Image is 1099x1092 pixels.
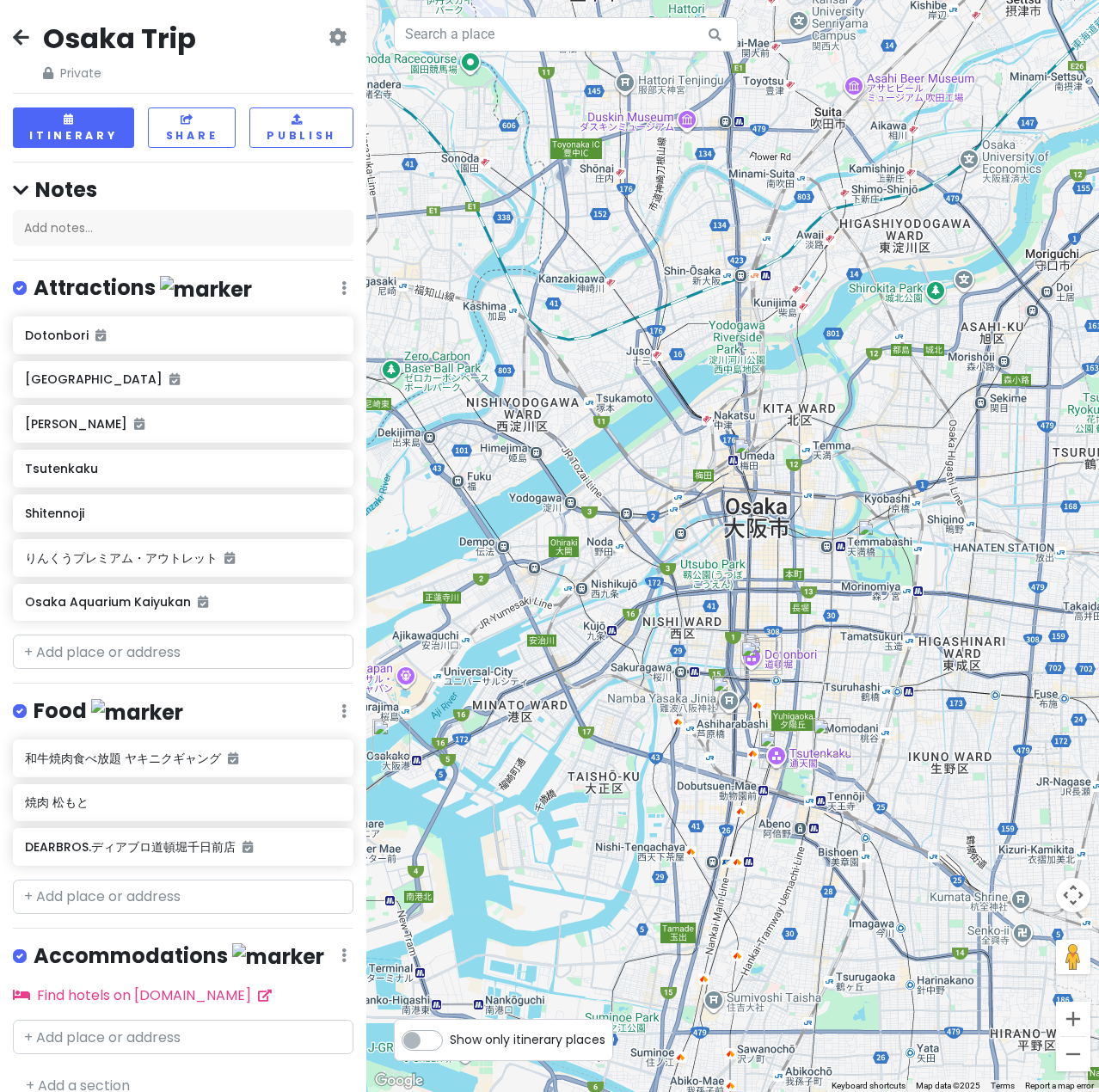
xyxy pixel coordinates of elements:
[1056,940,1090,974] button: Drag Pegman onto the map to open Street View
[228,752,238,764] i: Added to itinerary
[13,210,353,246] div: Add notes...
[916,1081,980,1090] span: Map data ©2025
[734,438,771,475] div: 和牛焼肉食べ放題 ヤキニクギャング
[1056,878,1090,912] button: Map camera controls
[371,1070,427,1092] a: Open this area in Google Maps (opens a new window)
[25,371,341,387] h6: [GEOGRAPHIC_DATA]
[744,633,782,671] div: Dotonbori
[13,880,353,914] input: + Add place or address
[34,274,252,303] h4: Attractions
[169,373,180,385] i: Added to itinerary
[25,461,341,476] h6: Tsutenkaku
[1025,1081,1094,1090] a: Report a map error
[759,731,797,769] div: Tsutenkaku
[224,552,235,564] i: Added to itinerary
[712,676,750,714] div: Namba Yasaka Jinja
[25,839,341,855] h6: DEARBROS.ディアブロ道頓堀千日前店
[25,416,341,432] h6: [PERSON_NAME]
[232,943,324,970] img: marker
[372,719,410,757] div: Osaka Aquarium Kaiyukan
[134,418,144,430] i: Added to itinerary
[43,64,196,83] span: Private
[13,635,353,669] input: + Add place or address
[25,794,341,810] h6: 焼肉 松もと
[745,637,783,675] div: DEARBROS.ディアブロ道頓堀千日前店
[160,276,252,303] img: marker
[857,519,895,557] div: Osaka Castle
[740,641,778,678] div: 焼肉 松もと
[813,718,850,756] div: Shitennoji
[832,1080,906,1092] button: Keyboard shortcuts
[91,699,183,726] img: marker
[13,985,272,1005] a: Find hotels on [DOMAIN_NAME]
[34,942,324,971] h4: Accommodations
[450,1030,605,1049] span: Show only itinerary places
[394,17,738,52] input: Search a place
[25,506,341,521] h6: Shitennoji
[249,107,353,148] button: Publish
[198,596,208,608] i: Added to itinerary
[25,751,341,766] h6: 和牛焼肉食べ放題 ヤキニクギャング
[25,594,341,610] h6: Osaka Aquarium Kaiyukan
[25,550,341,566] h6: りんくうプレミアム・アウトレット
[13,176,353,203] h4: Notes
[43,21,196,57] h2: Osaka Trip
[1056,1002,1090,1036] button: Zoom in
[1056,1037,1090,1071] button: Zoom out
[34,697,183,726] h4: Food
[243,841,253,853] i: Added to itinerary
[13,1020,353,1054] input: + Add place or address
[25,328,341,343] h6: Dotonbori
[371,1070,427,1092] img: Google
[95,329,106,341] i: Added to itinerary
[13,107,134,148] button: Itinerary
[991,1081,1015,1090] a: Terms (opens in new tab)
[148,107,236,148] button: Share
